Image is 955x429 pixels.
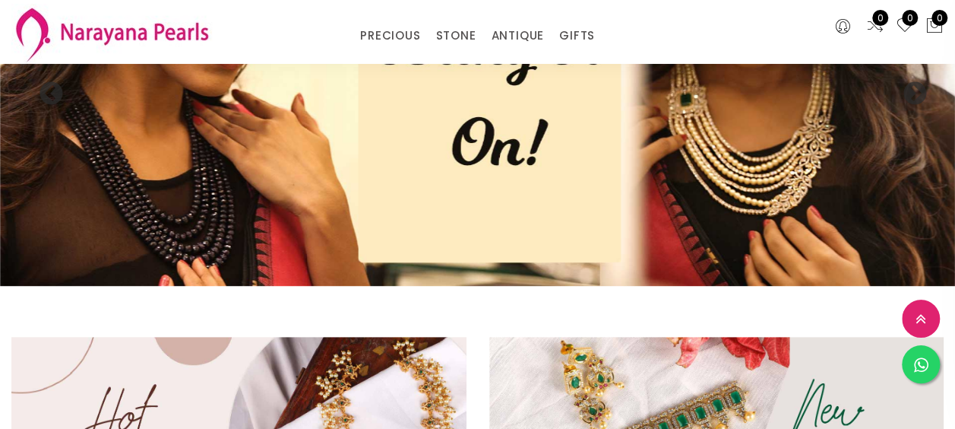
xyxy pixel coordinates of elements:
button: Next [902,81,917,97]
a: 0 [896,17,914,37]
a: 0 [866,17,884,37]
a: ANTIQUE [491,24,544,47]
span: 0 [902,10,918,26]
button: 0 [925,17,944,37]
button: Previous [38,81,53,97]
a: STONE [435,24,476,47]
span: 0 [931,10,947,26]
a: PRECIOUS [360,24,420,47]
a: GIFTS [559,24,595,47]
span: 0 [872,10,888,26]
